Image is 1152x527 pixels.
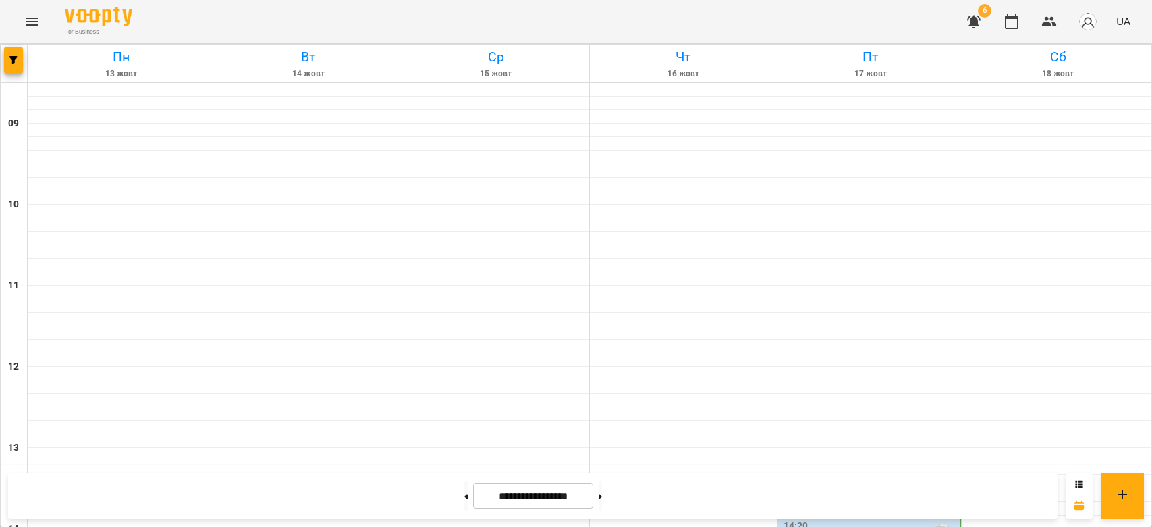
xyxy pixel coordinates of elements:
[30,47,213,68] h6: Пн
[30,68,213,80] h6: 13 жовт
[1111,9,1136,34] button: UA
[65,28,132,36] span: For Business
[8,359,19,374] h6: 12
[404,68,587,80] h6: 15 жовт
[217,68,400,80] h6: 14 жовт
[65,7,132,26] img: Voopty Logo
[8,116,19,131] h6: 09
[779,68,962,80] h6: 17 жовт
[592,68,775,80] h6: 16 жовт
[978,4,991,18] span: 6
[8,278,19,293] h6: 11
[8,197,19,212] h6: 10
[592,47,775,68] h6: Чт
[404,47,587,68] h6: Ср
[779,47,962,68] h6: Пт
[966,47,1149,68] h6: Сб
[16,5,49,38] button: Menu
[8,441,19,455] h6: 13
[1078,12,1097,31] img: avatar_s.png
[1116,14,1130,28] span: UA
[966,68,1149,80] h6: 18 жовт
[217,47,400,68] h6: Вт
